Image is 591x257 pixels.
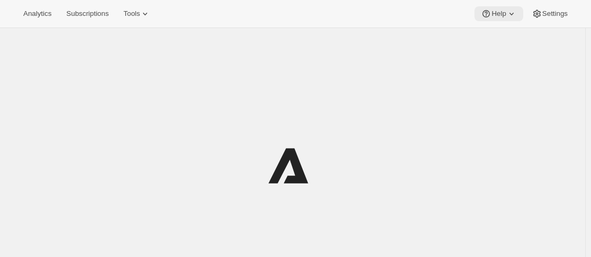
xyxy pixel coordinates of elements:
[117,6,157,21] button: Tools
[17,6,58,21] button: Analytics
[542,10,568,18] span: Settings
[525,6,574,21] button: Settings
[123,10,140,18] span: Tools
[491,10,506,18] span: Help
[66,10,109,18] span: Subscriptions
[474,6,523,21] button: Help
[23,10,51,18] span: Analytics
[60,6,115,21] button: Subscriptions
